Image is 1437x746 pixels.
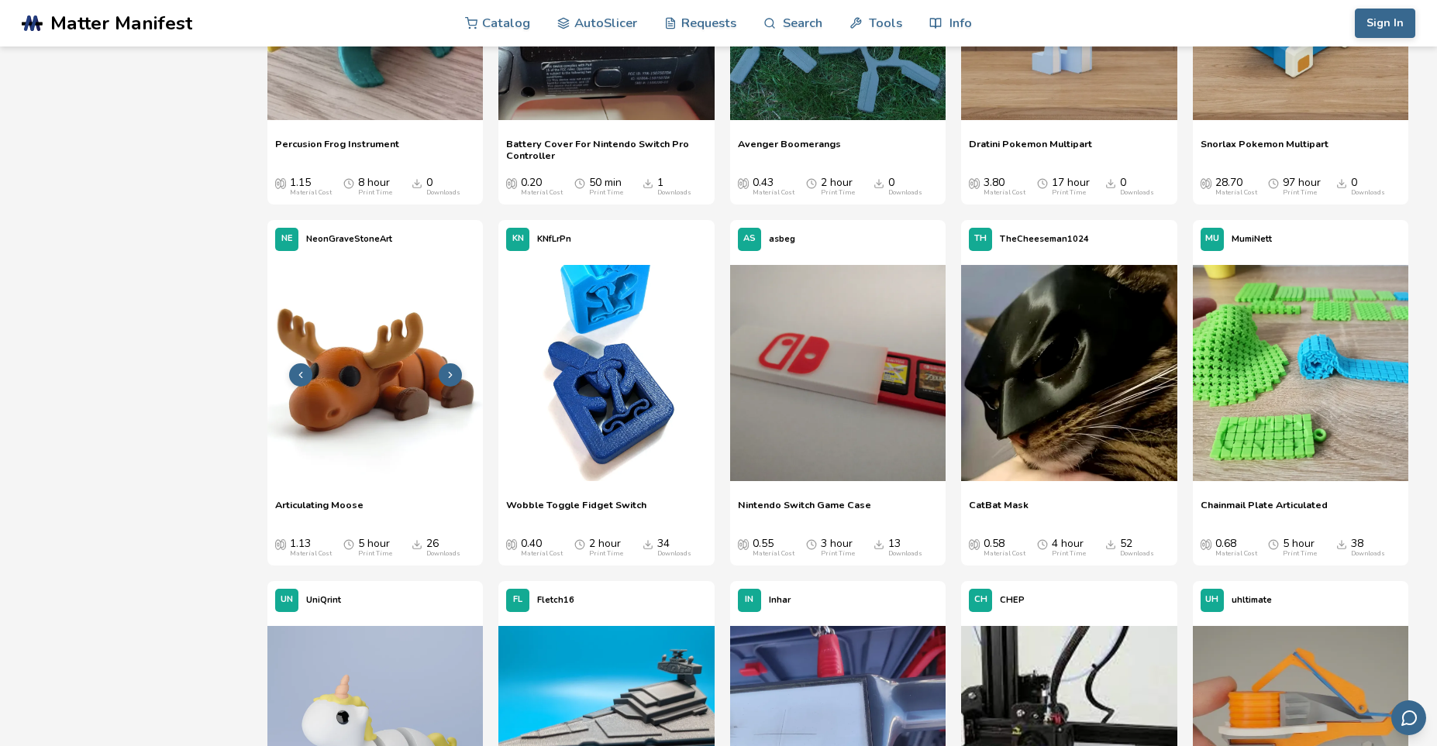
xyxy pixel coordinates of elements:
span: Matter Manifest [50,12,192,34]
div: Material Cost [753,189,794,197]
span: Average Print Time [806,177,817,189]
div: 0 [426,177,460,197]
div: 0.43 [753,177,794,197]
div: 1 [657,177,691,197]
span: Average Print Time [806,538,817,550]
a: Percusion Frog Instrument [275,138,399,161]
span: Average Print Time [574,177,585,189]
span: KN [512,234,524,244]
div: Downloads [657,550,691,558]
div: 28.70 [1215,177,1257,197]
span: Downloads [1105,538,1116,550]
div: Downloads [888,189,922,197]
div: Material Cost [290,550,332,558]
span: Average Cost [506,177,517,189]
a: Battery Cover For Nintendo Switch Pro Controller [506,138,706,161]
div: 0 [888,177,922,197]
div: 0 [1120,177,1154,197]
div: Material Cost [1215,189,1257,197]
span: Average Cost [1201,177,1211,189]
div: Downloads [1351,550,1385,558]
span: Average Print Time [1268,538,1279,550]
span: Downloads [643,538,653,550]
div: 0.58 [984,538,1025,558]
p: Inhar [769,592,791,608]
div: 5 hour [358,538,392,558]
div: 50 min [589,177,623,197]
div: 0.20 [521,177,563,197]
a: Nintendo Switch Game Case [738,499,871,522]
span: TH [974,234,987,244]
div: 0 [1351,177,1385,197]
p: Fletch16 [537,592,574,608]
p: KNfLrPn [537,231,571,247]
button: Sign In [1355,9,1415,38]
span: Downloads [1336,177,1347,189]
span: Downloads [412,538,422,550]
div: Material Cost [753,550,794,558]
span: CH [974,595,987,605]
span: Average Cost [738,538,749,550]
div: Print Time [1052,189,1086,197]
span: Downloads [874,538,884,550]
span: Articulating Moose [275,499,364,522]
div: 13 [888,538,922,558]
span: Average Print Time [343,538,354,550]
a: Wobble Toggle Fidget Switch [506,499,646,522]
p: asbeg [769,231,795,247]
div: 17 hour [1052,177,1090,197]
div: Downloads [1351,189,1385,197]
button: Send feedback via email [1391,700,1426,735]
span: FL [513,595,522,605]
div: 97 hour [1283,177,1321,197]
span: AS [743,234,756,244]
span: Average Print Time [343,177,354,189]
a: CatBat Mask [969,499,1029,522]
p: MumiNett [1232,231,1272,247]
div: Print Time [358,550,392,558]
div: 0.68 [1215,538,1257,558]
div: 34 [657,538,691,558]
div: Downloads [426,189,460,197]
div: Material Cost [290,189,332,197]
span: Average Cost [506,538,517,550]
p: uhltimate [1232,592,1272,608]
span: Average Cost [275,538,286,550]
div: 2 hour [821,177,855,197]
p: NeonGraveStoneArt [306,231,392,247]
div: Downloads [426,550,460,558]
div: Print Time [589,189,623,197]
div: Print Time [358,189,392,197]
p: CHEP [1000,592,1025,608]
div: 2 hour [589,538,623,558]
span: Average Print Time [1037,538,1048,550]
div: Material Cost [984,550,1025,558]
div: Print Time [821,189,855,197]
a: Chainmail Plate Articulated [1201,499,1328,522]
p: TheCheeseman1024 [1000,231,1089,247]
span: Downloads [1105,177,1116,189]
a: Snorlax Pokemon Multipart [1201,138,1328,161]
div: Downloads [1120,550,1154,558]
div: 38 [1351,538,1385,558]
div: 0.40 [521,538,563,558]
div: 3 hour [821,538,855,558]
span: MU [1205,234,1219,244]
a: Avenger Boomerangs [738,138,841,161]
div: Print Time [589,550,623,558]
div: Downloads [888,550,922,558]
div: 26 [426,538,460,558]
span: UN [281,595,293,605]
span: Downloads [874,177,884,189]
span: Average Cost [969,538,980,550]
span: Average Cost [275,177,286,189]
span: Average Cost [738,177,749,189]
span: Downloads [643,177,653,189]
